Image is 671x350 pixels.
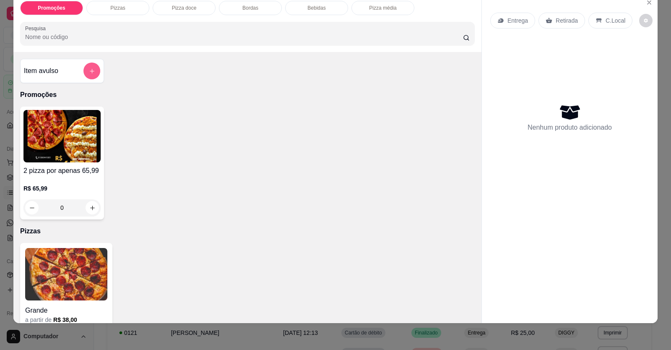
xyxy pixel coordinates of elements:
[53,316,77,324] h6: R$ 38,00
[25,201,39,214] button: decrease-product-quantity
[242,5,258,11] p: Bordas
[307,5,325,11] p: Bebidas
[556,16,578,25] p: Retirada
[528,123,612,133] p: Nenhum produto adicionado
[172,5,197,11] p: Pizza doce
[25,25,49,32] label: Pesquisa
[507,16,528,25] p: Entrega
[20,90,475,100] p: Promoções
[639,14,653,27] button: decrease-product-quantity
[23,110,101,162] img: product-image
[110,5,125,11] p: Pizzas
[86,201,99,214] button: increase-product-quantity
[25,33,463,41] input: Pesquisa
[25,316,107,324] div: a partir de
[606,16,625,25] p: C.Local
[25,248,107,300] img: product-image
[25,306,107,316] h4: Grande
[20,226,475,236] p: Pizzas
[38,5,65,11] p: Promoções
[23,184,101,193] p: R$ 65,99
[369,5,396,11] p: Pizza média
[23,166,101,176] h4: 2 pizza por apenas 65,99
[83,63,100,79] button: add-separate-item
[24,66,58,76] h4: Item avulso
